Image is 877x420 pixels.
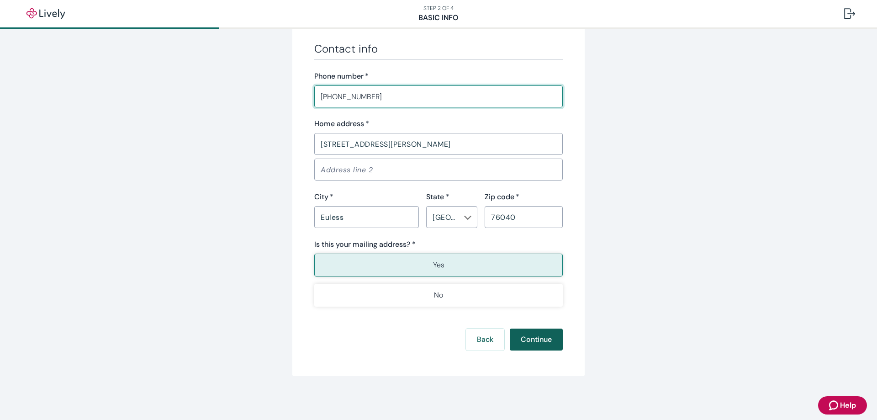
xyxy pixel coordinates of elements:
[840,400,856,411] span: Help
[485,191,519,202] label: Zip code
[314,239,416,250] label: Is this your mailing address? *
[314,284,563,307] button: No
[314,160,563,179] input: Address line 2
[314,254,563,276] button: Yes
[434,290,443,301] p: No
[314,42,563,56] h3: Contact info
[314,87,563,106] input: (555) 555-5555
[466,329,504,351] button: Back
[510,329,563,351] button: Continue
[485,208,563,226] input: Zip code
[837,3,862,25] button: Log out
[426,191,449,202] label: State *
[314,208,419,226] input: City
[314,191,333,202] label: City
[20,8,71,19] img: Lively
[818,396,867,415] button: Zendesk support iconHelp
[433,260,444,271] p: Yes
[464,214,471,221] svg: Chevron icon
[314,118,369,129] label: Home address
[463,213,472,222] button: Open
[314,135,563,153] input: Address line 1
[829,400,840,411] svg: Zendesk support icon
[314,71,369,82] label: Phone number
[429,211,460,223] input: --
